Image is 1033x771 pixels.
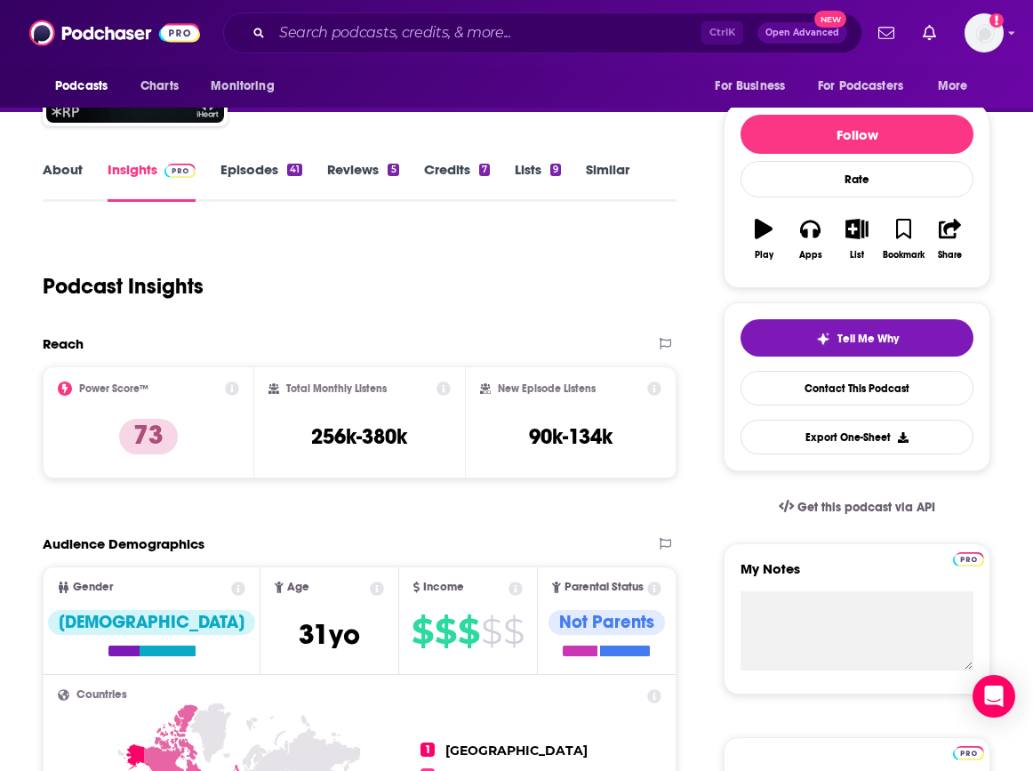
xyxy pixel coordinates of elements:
[424,161,490,202] a: Credits7
[223,12,862,53] div: Search podcasts, credits, & more...
[799,250,822,261] div: Apps
[806,69,929,103] button: open menu
[787,207,833,271] button: Apps
[916,18,943,48] a: Show notifications dropdown
[549,610,665,635] div: Not Parents
[741,560,973,591] label: My Notes
[435,617,456,646] span: $
[953,746,984,760] img: Podchaser Pro
[883,250,925,261] div: Bookmark
[927,207,973,271] button: Share
[989,13,1004,28] svg: Add a profile image
[871,18,901,48] a: Show notifications dropdown
[797,500,935,515] span: Get this podcast via API
[515,161,561,202] a: Lists9
[741,161,973,197] div: Rate
[741,420,973,454] button: Export One-Sheet
[79,382,148,395] h2: Power Score™
[925,69,990,103] button: open menu
[458,617,479,646] span: $
[327,161,398,202] a: Reviews5
[481,617,501,646] span: $
[765,28,839,37] span: Open Advanced
[834,207,880,271] button: List
[198,69,297,103] button: open menu
[818,74,903,99] span: For Podcasters
[953,550,984,566] a: Pro website
[73,582,113,593] span: Gender
[43,69,131,103] button: open menu
[311,423,407,450] h3: 256k-380k
[287,582,309,593] span: Age
[55,74,108,99] span: Podcasts
[503,617,524,646] span: $
[702,69,807,103] button: open menu
[965,13,1004,52] img: User Profile
[479,164,490,176] div: 7
[119,419,178,454] p: 73
[850,250,864,261] div: List
[814,11,846,28] span: New
[701,21,743,44] span: Ctrl K
[287,164,302,176] div: 41
[76,689,127,701] span: Countries
[129,69,189,103] a: Charts
[757,22,847,44] button: Open AdvancedNew
[43,273,204,300] h1: Podcast Insights
[755,250,773,261] div: Play
[388,164,398,176] div: 5
[29,16,200,50] img: Podchaser - Follow, Share and Rate Podcasts
[48,610,255,635] div: [DEMOGRAPHIC_DATA]
[498,382,596,395] h2: New Episode Listens
[741,319,973,357] button: tell me why sparkleTell Me Why
[299,617,360,652] span: 31 yo
[286,382,387,395] h2: Total Monthly Listens
[164,164,196,178] img: Podchaser Pro
[965,13,1004,52] button: Show profile menu
[43,335,84,352] h2: Reach
[953,552,984,566] img: Podchaser Pro
[272,19,701,47] input: Search podcasts, credits, & more...
[423,582,464,593] span: Income
[108,161,196,202] a: InsightsPodchaser Pro
[715,74,785,99] span: For Business
[550,164,561,176] div: 9
[741,371,973,406] a: Contact This Podcast
[973,675,1015,718] div: Open Intercom Messenger
[880,207,926,271] button: Bookmark
[529,423,613,450] h3: 90k-134k
[565,582,644,593] span: Parental Status
[412,617,433,646] span: $
[741,207,787,271] button: Play
[965,13,1004,52] span: Logged in as evankrask
[586,161,629,202] a: Similar
[43,161,83,202] a: About
[220,161,302,202] a: Episodes41
[445,743,588,759] span: [GEOGRAPHIC_DATA]
[140,74,179,99] span: Charts
[211,74,274,99] span: Monitoring
[837,332,899,346] span: Tell Me Why
[765,486,949,529] a: Get this podcast via API
[43,535,204,552] h2: Audience Demographics
[938,250,962,261] div: Share
[938,74,968,99] span: More
[420,743,435,757] span: 1
[816,332,830,346] img: tell me why sparkle
[953,743,984,760] a: Pro website
[741,115,973,154] button: Follow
